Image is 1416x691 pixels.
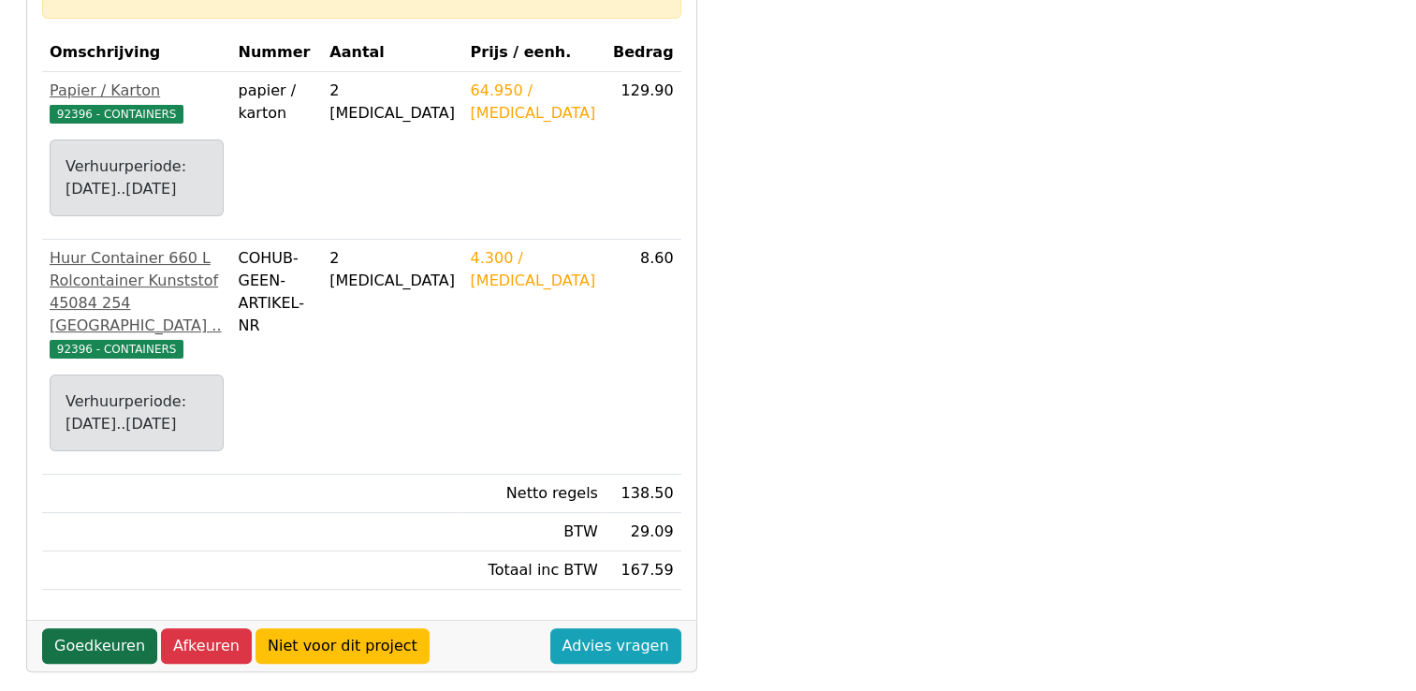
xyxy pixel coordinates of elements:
th: Prijs / eenh. [463,34,606,72]
td: 29.09 [606,513,681,551]
td: Totaal inc BTW [463,551,606,590]
td: Netto regels [463,475,606,513]
a: Papier / Karton92396 - CONTAINERS [50,80,224,125]
a: Niet voor dit project [255,628,430,664]
a: Afkeuren [161,628,252,664]
span: 92396 - CONTAINERS [50,340,183,359]
div: Verhuurperiode: [DATE]..[DATE] [66,155,208,200]
div: 4.300 / [MEDICAL_DATA] [471,247,598,292]
td: 129.90 [606,72,681,240]
a: Huur Container 660 L Rolcontainer Kunststof 45084 254 [GEOGRAPHIC_DATA] ..92396 - CONTAINERS [50,247,224,360]
div: 64.950 / [MEDICAL_DATA] [471,80,598,125]
a: Advies vragen [550,628,681,664]
div: 2 [MEDICAL_DATA] [329,80,455,125]
div: 2 [MEDICAL_DATA] [329,247,455,292]
div: Verhuurperiode: [DATE]..[DATE] [66,390,208,435]
th: Omschrijving [42,34,231,72]
td: 138.50 [606,475,681,513]
th: Nummer [231,34,323,72]
td: 167.59 [606,551,681,590]
td: papier / karton [231,72,323,240]
td: BTW [463,513,606,551]
div: Papier / Karton [50,80,224,102]
a: Goedkeuren [42,628,157,664]
th: Aantal [322,34,462,72]
div: Huur Container 660 L Rolcontainer Kunststof 45084 254 [GEOGRAPHIC_DATA] .. [50,247,224,337]
th: Bedrag [606,34,681,72]
span: 92396 - CONTAINERS [50,105,183,124]
td: COHUB-GEEN-ARTIKEL-NR [231,240,323,475]
td: 8.60 [606,240,681,475]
